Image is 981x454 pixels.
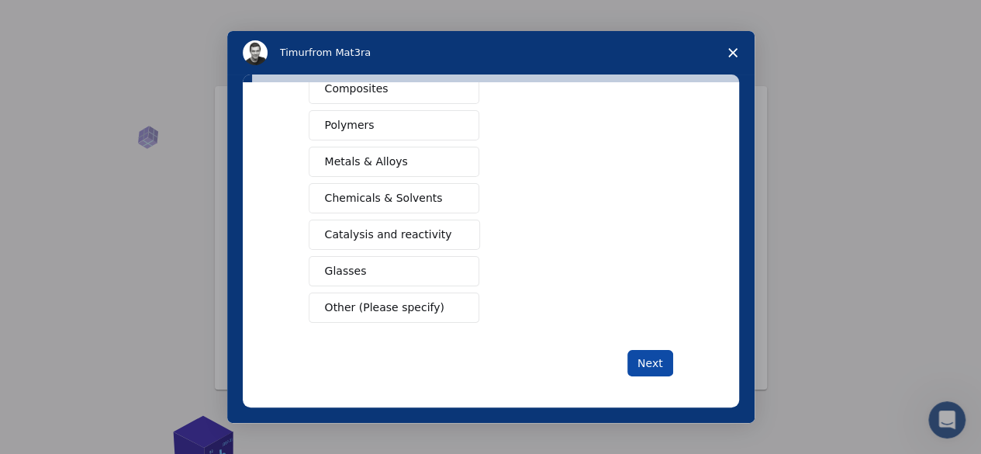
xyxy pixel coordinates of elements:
[309,256,479,286] button: Glasses
[309,293,479,323] button: Other (Please specify)
[280,47,309,58] span: Timur
[309,74,479,104] button: Composites
[325,81,389,97] span: Composites
[309,47,371,58] span: from Mat3ra
[325,154,408,170] span: Metals & Alloys
[243,40,268,65] img: Profile image for Timur
[309,110,479,140] button: Polymers
[309,183,479,213] button: Chemicals & Solvents
[325,190,443,206] span: Chemicals & Solvents
[711,31,755,75] span: Close survey
[309,220,481,250] button: Catalysis and reactivity
[325,263,367,279] span: Glasses
[309,147,479,177] button: Metals & Alloys
[325,300,444,316] span: Other (Please specify)
[325,227,452,243] span: Catalysis and reactivity
[325,117,375,133] span: Polymers
[31,11,87,25] span: Support
[627,350,673,376] button: Next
